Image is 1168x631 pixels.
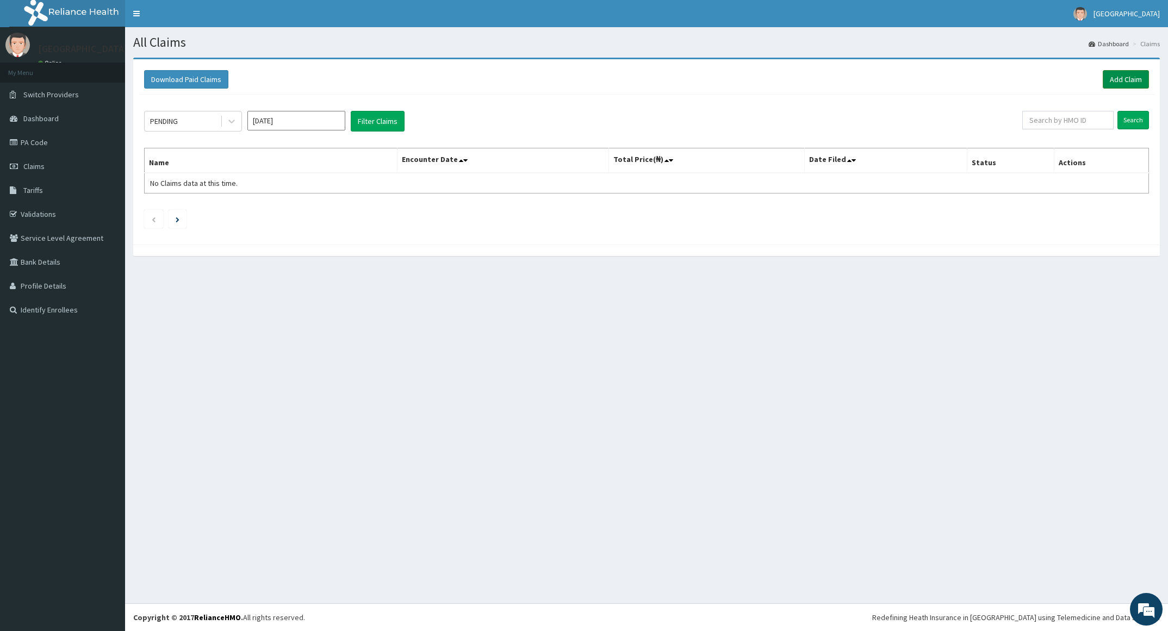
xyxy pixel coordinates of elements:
[872,612,1160,623] div: Redefining Heath Insurance in [GEOGRAPHIC_DATA] using Telemedicine and Data Science!
[133,613,243,622] strong: Copyright © 2017 .
[351,111,405,132] button: Filter Claims
[5,33,30,57] img: User Image
[247,111,345,130] input: Select Month and Year
[23,185,43,195] span: Tariffs
[1089,39,1129,48] a: Dashboard
[1130,39,1160,48] li: Claims
[967,148,1054,173] th: Status
[1073,7,1087,21] img: User Image
[125,603,1168,631] footer: All rights reserved.
[1094,9,1160,18] span: [GEOGRAPHIC_DATA]
[145,148,397,173] th: Name
[176,214,179,224] a: Next page
[23,90,79,99] span: Switch Providers
[144,70,228,89] button: Download Paid Claims
[38,59,64,67] a: Online
[23,161,45,171] span: Claims
[1103,70,1149,89] a: Add Claim
[805,148,967,173] th: Date Filed
[1022,111,1114,129] input: Search by HMO ID
[133,35,1160,49] h1: All Claims
[38,44,128,54] p: [GEOGRAPHIC_DATA]
[1054,148,1149,173] th: Actions
[1117,111,1149,129] input: Search
[150,116,178,127] div: PENDING
[609,148,805,173] th: Total Price(₦)
[151,214,156,224] a: Previous page
[150,178,238,188] span: No Claims data at this time.
[194,613,241,622] a: RelianceHMO
[397,148,609,173] th: Encounter Date
[23,114,59,123] span: Dashboard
